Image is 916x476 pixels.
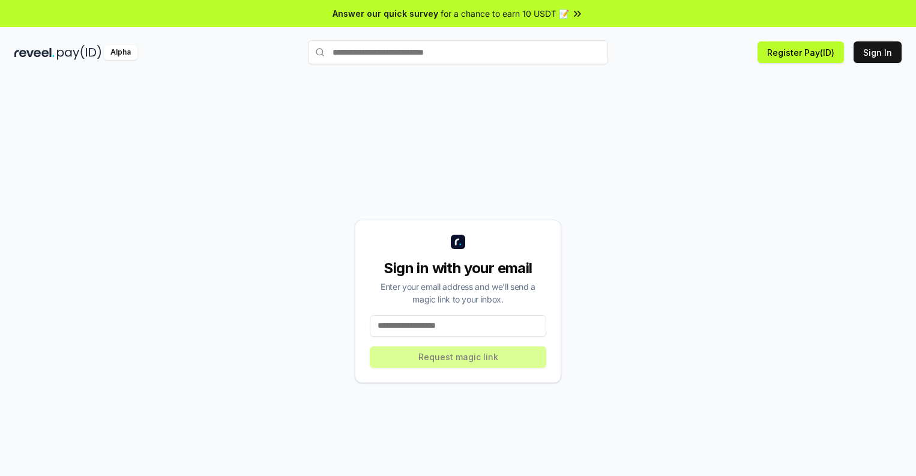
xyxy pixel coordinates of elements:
div: Sign in with your email [370,259,546,278]
div: Alpha [104,45,137,60]
button: Register Pay(ID) [758,41,844,63]
div: Enter your email address and we’ll send a magic link to your inbox. [370,280,546,306]
button: Sign In [854,41,902,63]
span: Answer our quick survey [333,7,438,20]
img: logo_small [451,235,465,249]
span: for a chance to earn 10 USDT 📝 [441,7,569,20]
img: reveel_dark [14,45,55,60]
img: pay_id [57,45,101,60]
